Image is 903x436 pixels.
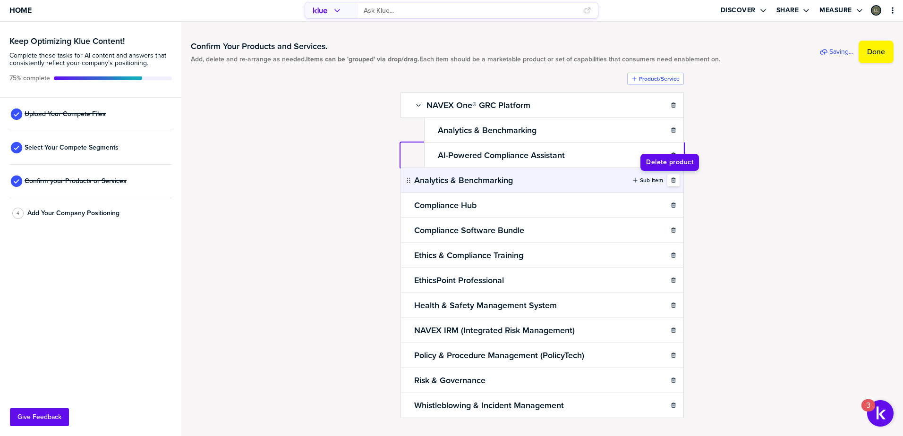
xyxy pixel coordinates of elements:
button: Open Resource Center, 3 new notifications [867,400,894,427]
h1: Confirm Your Products and Services. [191,41,720,52]
h2: EthicsPoint Professional [412,274,506,287]
label: Share [776,6,799,15]
label: Discover [721,6,756,15]
div: 3 [866,405,870,418]
h2: Compliance Software Bundle [412,224,526,237]
h3: Keep Optimizing Klue Content! [9,37,172,45]
span: Add, delete and re-arrange as needed. Each item should be a marketable product or set of capabili... [191,56,720,63]
span: Complete these tasks for AI content and answers that consistently reflect your company’s position... [9,52,172,67]
span: Add Your Company Positioning [27,210,119,217]
span: Home [9,6,32,14]
h2: Analytics & Benchmarking [436,124,538,137]
span: Select Your Compete Segments [25,144,119,151]
label: Product/Service [639,75,680,83]
label: Measure [819,6,852,15]
h2: Risk & Governance [412,374,487,387]
label: Done [867,47,885,57]
h2: Policy & Procedure Management (PolicyTech) [412,349,586,362]
h2: Compliance Hub [412,199,478,212]
strong: Items can be 'grouped' via drop/drag. [306,54,419,64]
img: 57d6dcb9b6d4b3943da97fe41573ba18-sml.png [872,6,880,15]
h2: AI-Powered Compliance Assistant [436,149,567,162]
h2: Health & Safety Management System [412,299,559,312]
input: Ask Klue... [364,3,578,18]
span: 4 [17,210,19,217]
span: Upload Your Compete Files [25,110,106,118]
h2: NAVEX IRM (Integrated Risk Management) [412,324,577,337]
span: Saving... [829,48,853,56]
div: Lindsay Lawler [871,5,881,16]
span: Active [9,75,50,82]
a: Edit Profile [870,4,882,17]
label: Sub-Item [640,176,663,184]
span: Delete product [646,158,693,167]
h2: Whistleblowing & Incident Management [412,399,566,412]
h2: Analytics & Benchmarking [412,174,515,187]
h2: Ethics & Compliance Training [412,249,525,262]
h2: NAVEX One® GRC Platform [425,99,532,112]
span: Confirm your Products or Services [25,177,127,185]
button: Give Feedback [10,408,69,426]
